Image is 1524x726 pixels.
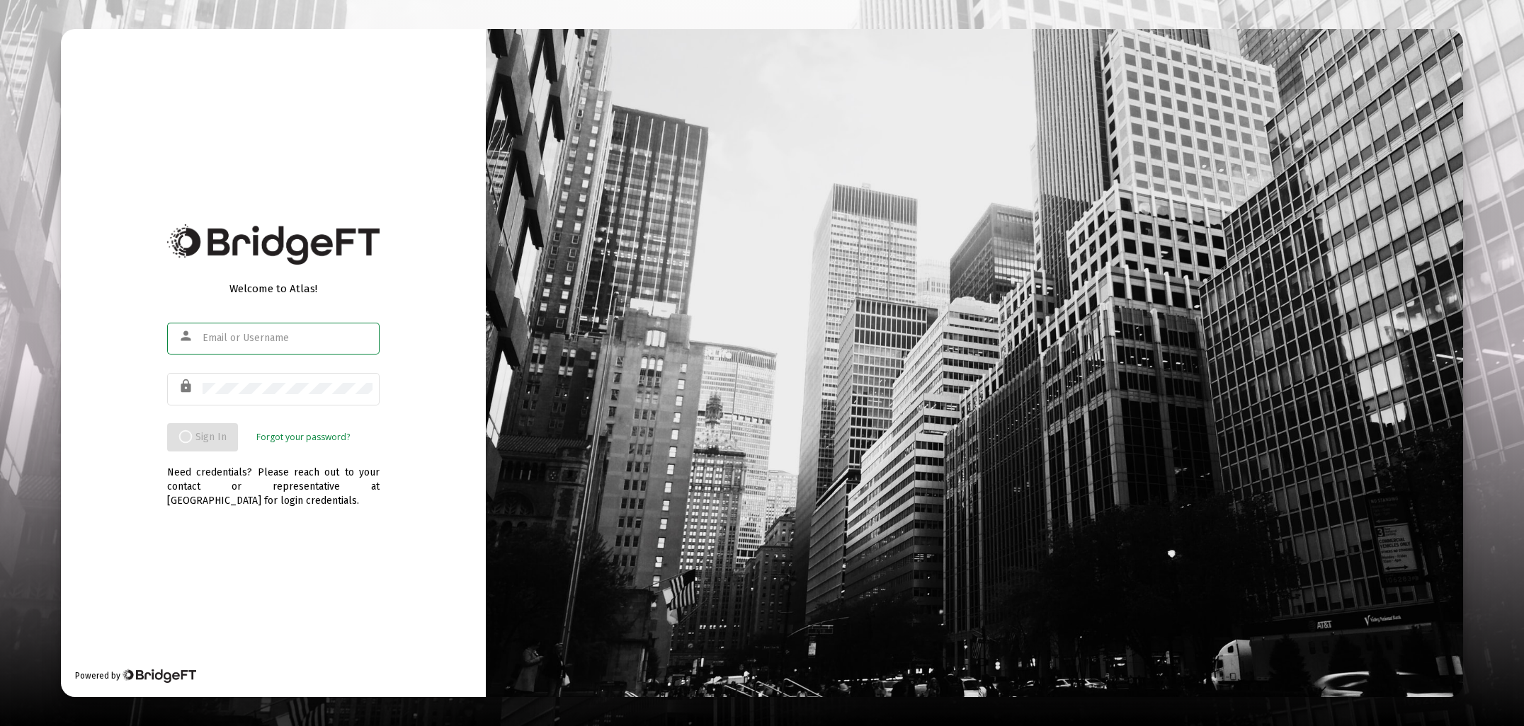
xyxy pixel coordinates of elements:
div: Need credentials? Please reach out to your contact or representative at [GEOGRAPHIC_DATA] for log... [167,451,380,508]
div: Welcome to Atlas! [167,282,380,296]
button: Sign In [167,423,238,451]
mat-icon: person [178,328,195,345]
div: Powered by [75,669,196,683]
input: Email or Username [203,333,373,344]
a: Forgot your password? [256,430,350,444]
img: Bridge Financial Technology Logo [122,669,196,683]
span: Sign In [178,431,227,443]
mat-icon: lock [178,378,195,395]
img: Bridge Financial Technology Logo [167,224,380,265]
